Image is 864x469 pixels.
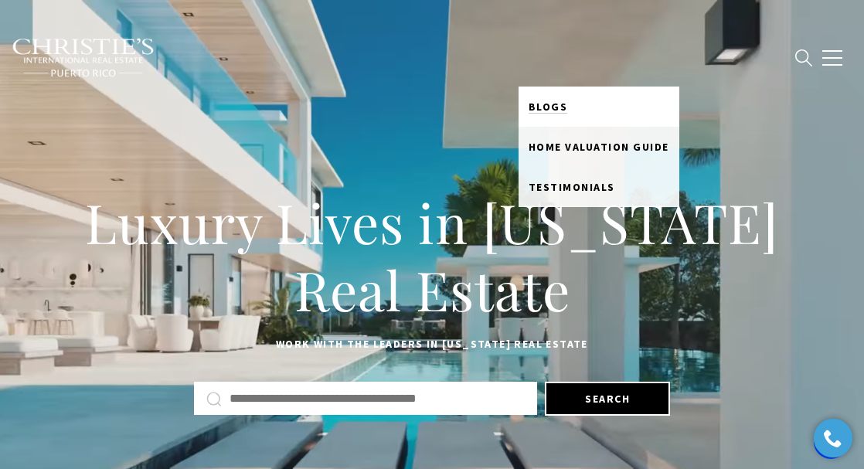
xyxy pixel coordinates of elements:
[39,335,825,354] p: Work with the leaders in [US_STATE] Real Estate
[529,100,568,114] span: Blogs
[529,180,615,194] span: Testimonials
[12,38,155,78] img: Christie's International Real Estate black text logo
[519,167,679,207] a: Testimonials
[529,140,669,154] span: Home Valuation Guide
[519,127,679,167] a: Home Valuation Guide
[39,189,825,324] h1: Luxury Lives in [US_STATE] Real Estate
[545,382,670,416] button: Search
[519,87,679,127] a: Blogs
[230,389,525,409] input: Search by Address, City, or Neighborhood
